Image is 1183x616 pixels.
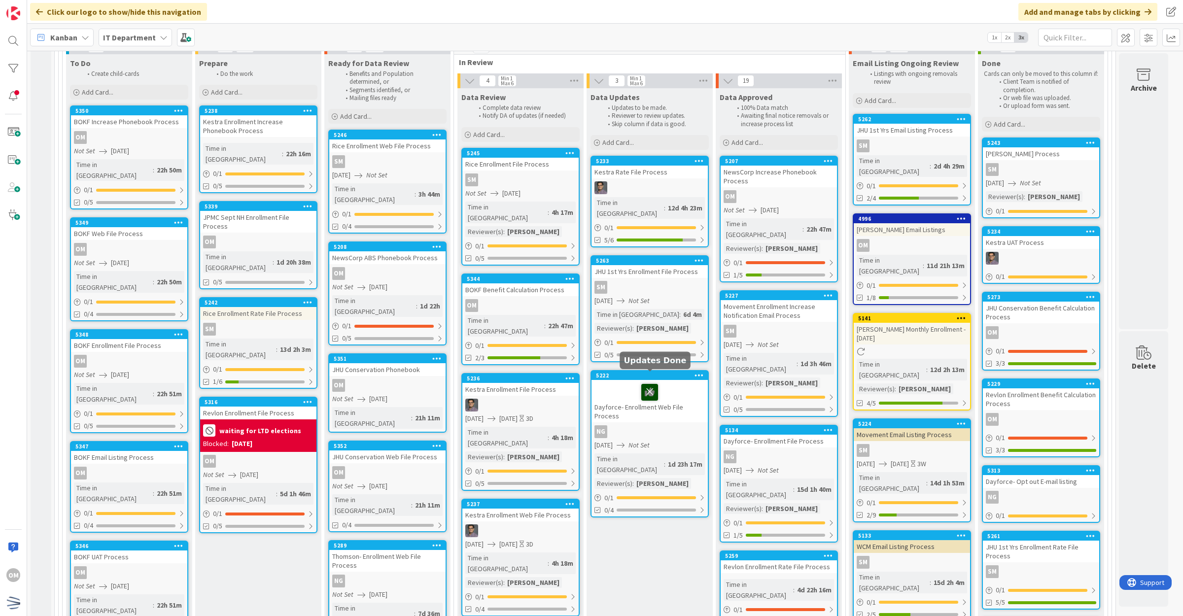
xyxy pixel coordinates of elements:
div: Time in [GEOGRAPHIC_DATA] [857,155,930,177]
div: 5273 [983,293,1099,302]
div: 0/1 [71,408,187,420]
div: 5236 [462,374,579,383]
div: 5238Kestra Enrollment Increase Phonebook Process [200,106,316,137]
div: Reviewer(s) [465,226,503,237]
div: CS [591,181,708,194]
div: 5344 [462,274,579,283]
div: 5245 [462,149,579,158]
div: 12d 4h 23m [665,203,705,213]
span: : [273,257,274,268]
div: 5208 [334,243,446,250]
div: BOKF Web File Process [71,227,187,240]
div: 5238 [200,106,316,115]
div: SM [591,281,708,294]
div: 0/1 [721,257,837,269]
li: Skip column if data is good. [602,120,707,128]
div: 5262JHU 1st Yrs Email Listing Process [854,115,970,137]
div: 5208NewsCorp ABS Phonebook Process [329,242,446,264]
div: SM [200,323,316,336]
div: OM [983,413,1099,426]
div: Click our logo to show/hide this navigation [30,3,207,21]
div: 0/1 [200,508,316,520]
span: 0 / 1 [733,258,743,268]
div: Rice Enrollment Web File Process [329,139,446,152]
li: Or web file was uploaded. [994,94,1099,102]
div: SM [462,173,579,186]
img: CS [465,399,478,411]
div: 5245Rice Enrollment File Process [462,149,579,171]
li: 100% Data match [731,104,836,112]
div: 5222 [591,371,708,380]
div: 0/1 [983,510,1099,522]
li: Or upload form was sent. [994,102,1099,110]
span: Add Card... [211,88,243,97]
span: 19 [737,75,754,87]
div: JPMC Sept NH Enrollment File Process [200,211,316,233]
div: OM [329,466,446,479]
span: Email Listing Ongoing Review [853,58,959,68]
div: 5263 [596,257,708,264]
div: 0/1 [591,337,708,349]
span: Add Card... [82,88,113,97]
div: OM [332,267,345,280]
div: SM [854,444,970,457]
div: OM [854,239,970,252]
span: 1/5 [733,270,743,280]
div: 5350 [75,107,187,114]
div: 22h 50m [154,276,184,287]
div: 0/1 [721,517,837,529]
span: 2x [1001,33,1014,42]
div: 5229 [983,379,1099,388]
div: 5237 [462,500,579,509]
div: 5207NewsCorp Increase Phonebook Process [721,157,837,187]
div: 5263 [591,256,708,265]
span: : [762,243,763,254]
div: 22h 50m [154,165,184,175]
div: Time in [GEOGRAPHIC_DATA] [332,183,415,205]
li: Segments identified, or [340,86,445,94]
div: 5262 [854,115,970,124]
div: 5259 [721,551,837,560]
span: 0/5 [475,253,485,264]
span: 0/4 [342,221,351,232]
span: 0 / 1 [213,169,222,179]
span: Add Card... [731,138,763,147]
div: 4996 [854,214,970,223]
b: IT Department [103,33,156,42]
img: avatar [6,596,20,610]
span: : [153,165,154,175]
li: Listings with ongoing removals review [865,70,970,86]
img: CS [986,252,999,265]
div: 5339JPMC Sept NH Enrollment File Process [200,202,316,233]
div: [PERSON_NAME] [763,243,820,254]
div: 0/1 [462,240,579,252]
div: [PERSON_NAME] [505,226,562,237]
div: Min 1 [501,76,513,81]
div: Time in [GEOGRAPHIC_DATA] [203,251,273,273]
div: OM [329,379,446,392]
li: Notify DA of updates (if needed) [473,112,578,120]
div: SM [329,155,446,168]
div: 5346 [71,542,187,550]
span: [DATE] [111,146,129,156]
div: 22h 47m [804,224,834,235]
div: 4996 [858,215,970,222]
span: : [1024,191,1025,202]
div: Time in [GEOGRAPHIC_DATA] [465,202,548,223]
div: 5348BOKF Enrollment File Process [71,330,187,352]
span: 0 / 1 [475,241,485,251]
div: Max 6 [501,81,514,86]
span: [DATE] [761,205,779,215]
span: 0/5 [84,197,93,207]
div: OM [721,190,837,203]
div: 0/1 [462,465,579,478]
div: NewsCorp Increase Phonebook Process [721,166,837,187]
div: 0/1 [983,271,1099,283]
span: 1x [988,33,1001,42]
div: OM [329,267,446,280]
div: NG [329,575,446,587]
li: Awaiting final notice removals or increase process list [731,112,836,128]
span: : [664,203,665,213]
div: BOKF Increase Phonebook Process [71,115,187,128]
div: 5246Rice Enrollment Web File Process [329,131,446,152]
